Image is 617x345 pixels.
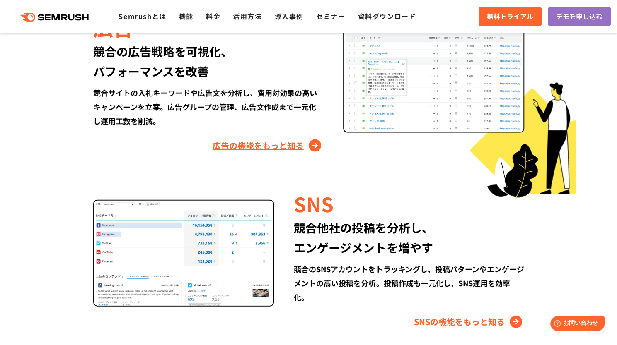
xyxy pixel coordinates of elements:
a: デモを申し込む [548,7,611,26]
div: 競合サイトの入札キーワードや広告文を分析し、費用対効果の高いキャンペーンを立案。広告グループの管理、広告文作成まで一元化し運用工数を削減。 [93,86,323,128]
a: 広告の機能をもっと知る [213,139,323,152]
a: 料金 [206,11,220,21]
div: 競合他社の投稿を分析し、 エンゲージメントを増やす [294,218,524,257]
div: 競合の広告戦略を可視化、 パフォーマンスを改善 [93,41,323,81]
a: セミナー [316,11,345,21]
span: デモを申し込む [556,11,602,22]
div: 競合のSNSアカウントをトラッキングし、投稿パターンやエンゲージメントの高い投稿を分析。投稿作成も一元化し、SNS運用を効率化。 [294,262,524,304]
a: SNSの機能をもっと知る [414,315,524,328]
span: 無料トライアル [487,11,533,22]
a: 無料トライアル [479,7,542,26]
a: 活用方法 [233,11,262,21]
a: Semrushとは [119,11,166,21]
div: SNS [294,189,524,218]
a: 機能 [179,11,194,21]
iframe: Help widget launcher [543,313,608,336]
a: 導入事例 [275,11,304,21]
a: 資料ダウンロード [358,11,416,21]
